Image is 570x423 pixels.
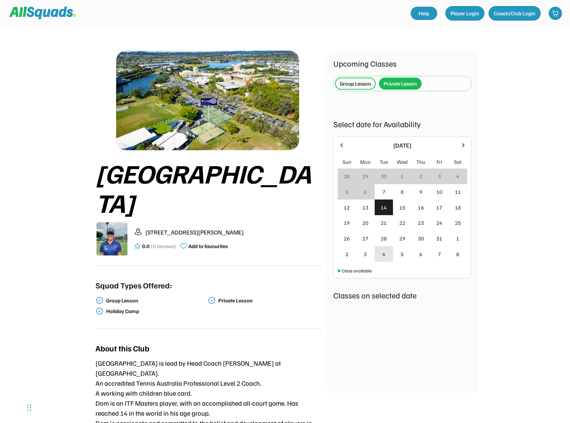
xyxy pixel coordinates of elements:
div: 24 [436,219,442,227]
div: 7 [382,188,385,196]
div: 1 [401,172,404,180]
div: Private Lesson [218,297,319,304]
div: Squad Types Offered: [95,279,172,291]
div: Fri [437,158,442,166]
div: 15 [399,204,405,211]
div: 4 [382,250,385,258]
button: Coach/Club Login [488,6,541,21]
div: Upcoming Classes [333,57,472,69]
div: [STREET_ADDRESS][PERSON_NAME] [145,228,320,237]
div: 9 [419,188,422,196]
a: Help [411,7,437,20]
img: drone%20Tennis%20Courts-12.jpg [116,51,299,150]
div: 8 [456,250,459,258]
div: Group Lesson [106,297,207,304]
div: Thu [416,158,425,166]
img: check-verified-01.svg [208,296,216,304]
button: Player Login [445,6,484,21]
div: 5 [345,188,348,196]
div: 10 [436,188,442,196]
div: 26 [344,234,350,242]
div: [DATE] [349,141,456,150]
div: 1 [456,234,459,242]
div: 22 [399,219,405,227]
img: check-verified-01.svg [95,296,103,304]
div: Classes on selected date [333,289,472,301]
div: 3 [364,250,367,258]
div: 17 [436,204,442,211]
div: Sun [342,158,351,166]
div: 18 [455,204,461,211]
div: 2 [345,250,348,258]
div: Wed [397,158,408,166]
div: Class available [342,267,372,274]
div: 19 [344,219,350,227]
div: 30 [418,234,424,242]
div: 28 [344,172,350,180]
div: 29 [399,234,405,242]
div: [GEOGRAPHIC_DATA] [95,158,320,217]
div: 2 [419,172,422,180]
div: 13 [362,204,368,211]
div: Select date for Availability [333,118,472,130]
div: Private Lesson [384,80,417,88]
div: 25 [455,219,461,227]
div: 30 [381,172,387,180]
div: 23 [418,219,424,227]
div: About this Club [95,342,149,354]
div: 20 [362,219,368,227]
div: Sat [454,158,462,166]
div: 5 [401,250,404,258]
img: Squad%20Logo.svg [9,7,76,19]
div: Group Lesson [340,80,371,88]
div: 16 [418,204,424,211]
div: 7 [438,250,441,258]
img: IMG_0581.jpeg [95,222,129,255]
div: 8 [401,188,404,196]
div: 3 [438,172,441,180]
div: 12 [344,204,350,211]
div: 14 [381,204,387,211]
div: 31 [436,234,442,242]
div: 6 [364,188,367,196]
div: 6 [419,250,422,258]
div: (0 reviews) [151,242,176,250]
div: 28 [381,234,387,242]
img: shopping-cart-01%20%281%29.svg [552,10,559,17]
div: Holiday Camp [106,308,207,314]
img: check-verified-01.svg [95,307,103,315]
div: Tue [380,158,388,166]
div: 11 [455,188,461,196]
div: Add to favourites [188,242,228,250]
div: Mon [360,158,371,166]
div: 4 [456,172,459,180]
div: 27 [362,234,368,242]
div: 29 [362,172,368,180]
div: 0.0 [142,242,149,250]
div: 21 [381,219,387,227]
